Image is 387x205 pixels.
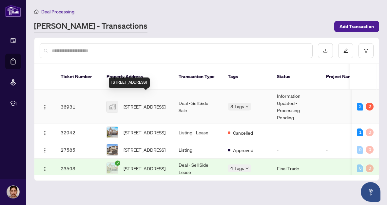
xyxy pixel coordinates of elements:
[101,64,173,90] th: Property Address
[107,101,118,112] img: thumbnail-img
[55,159,101,179] td: 23593
[42,130,48,136] img: Logo
[34,9,39,14] span: home
[40,101,50,112] button: Logo
[343,48,348,53] span: edit
[124,103,165,110] span: [STREET_ADDRESS]
[272,64,321,90] th: Status
[55,64,101,90] th: Ticket Number
[124,165,165,172] span: [STREET_ADDRESS]
[364,48,368,53] span: filter
[40,145,50,155] button: Logo
[366,128,374,136] div: 0
[272,159,321,179] td: Final Trade
[109,77,150,88] div: [STREET_ADDRESS]
[321,159,360,179] td: -
[323,48,328,53] span: download
[230,164,244,172] span: 4 Tags
[357,128,363,136] div: 1
[173,64,223,90] th: Transaction Type
[173,159,223,179] td: Deal - Sell Side Lease
[321,141,360,159] td: -
[5,5,21,17] img: logo
[361,182,380,202] button: Open asap
[115,161,120,166] span: check-circle
[124,146,165,153] span: [STREET_ADDRESS]
[55,90,101,124] td: 36931
[40,127,50,138] button: Logo
[7,186,19,198] img: Profile Icon
[173,90,223,124] td: Deal - Sell Side Sale
[124,129,165,136] span: [STREET_ADDRESS]
[233,146,253,154] span: Approved
[321,90,360,124] td: -
[245,105,249,108] span: down
[41,9,74,15] span: Deal Processing
[357,103,363,111] div: 2
[338,43,353,58] button: edit
[107,144,118,155] img: thumbnail-img
[272,90,321,124] td: Information Updated - Processing Pending
[366,164,374,172] div: 0
[339,21,374,32] span: Add Transaction
[40,163,50,174] button: Logo
[321,64,360,90] th: Project Name
[42,148,48,153] img: Logo
[42,166,48,172] img: Logo
[34,21,147,32] a: [PERSON_NAME] - Transactions
[107,127,118,138] img: thumbnail-img
[245,167,249,170] span: down
[55,124,101,141] td: 32942
[223,64,272,90] th: Tags
[334,21,379,32] button: Add Transaction
[357,164,363,172] div: 0
[366,146,374,154] div: 0
[55,141,101,159] td: 27585
[318,43,333,58] button: download
[321,124,360,141] td: -
[358,43,374,58] button: filter
[173,141,223,159] td: Listing
[173,124,223,141] td: Listing - Lease
[42,105,48,110] img: Logo
[272,141,321,159] td: -
[272,124,321,141] td: -
[233,129,253,136] span: Cancelled
[230,103,244,110] span: 3 Tags
[366,103,374,111] div: 2
[357,146,363,154] div: 0
[107,163,118,174] img: thumbnail-img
